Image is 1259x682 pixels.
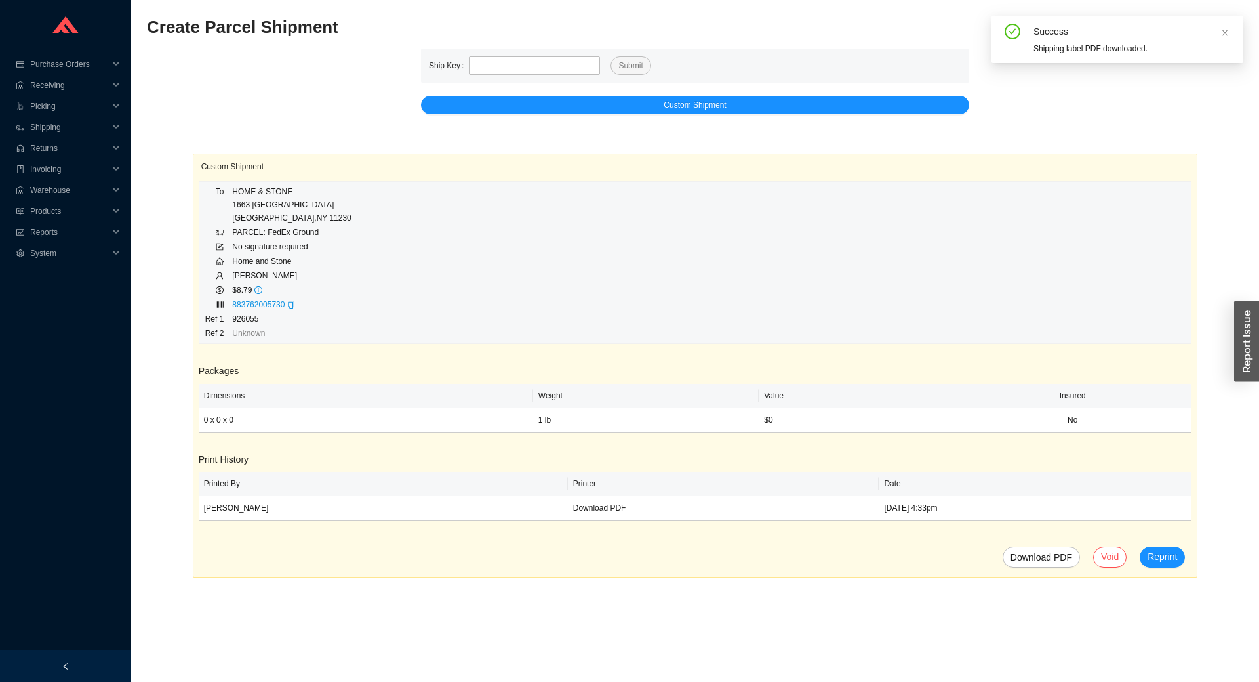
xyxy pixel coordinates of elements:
span: user [216,272,224,280]
h3: Print History [199,452,1192,467]
span: close [1221,29,1229,37]
td: [DATE] 4:33pm [879,496,1191,521]
span: setting [16,249,25,257]
th: Date [879,472,1191,496]
th: Value [759,384,953,408]
a: Download PDF [1003,547,1080,568]
a: 883762005730 [232,300,285,309]
td: To [205,184,232,225]
td: [PERSON_NAME] [231,268,351,283]
td: $0 [759,408,953,433]
th: Dimensions [199,384,533,408]
td: Ref 2 [205,326,232,341]
span: dollar [216,286,224,294]
span: Products [30,201,109,222]
td: 1 lb [533,408,759,433]
span: check-circle [1005,24,1020,42]
th: Weight [533,384,759,408]
span: Picking [30,96,109,117]
span: form [216,243,224,251]
button: Reprint [1140,547,1185,568]
span: System [30,243,109,264]
td: Home and Stone [231,254,351,268]
td: No signature required [231,240,351,254]
td: $8.79 [231,283,351,297]
div: Shipping label PDF downloaded. [1033,42,1233,55]
td: PARCEL: FedEx Ground [231,225,351,240]
span: info-circle [254,286,262,294]
span: left [62,662,70,670]
span: Shipping [30,117,109,138]
button: Custom Shipment [421,96,969,114]
td: No [953,408,1191,433]
span: Purchase Orders [30,54,109,75]
span: customer-service [16,144,25,152]
td: 926055 [231,312,351,326]
span: home [216,257,224,265]
button: Void [1093,547,1127,568]
span: Reports [30,222,109,243]
td: Download PDF [568,496,879,521]
td: 0 x 0 x 0 [199,408,533,433]
span: read [16,207,25,215]
span: Void [1101,549,1119,565]
span: Receiving [30,75,109,96]
span: Invoicing [30,159,109,180]
span: Reprint [1148,549,1177,565]
th: Insured [953,384,1191,408]
div: HOME & STONE 1663 [GEOGRAPHIC_DATA] [GEOGRAPHIC_DATA] , NY 11230 [232,185,351,224]
h2: Create Parcel Shipment [147,16,969,39]
td: Ref 1 [205,312,232,326]
span: Warehouse [30,180,109,201]
button: Submit [610,56,650,75]
span: book [16,165,25,173]
div: Custom Shipment [201,154,1189,179]
div: Copy [287,298,295,311]
span: Download PDF [1010,547,1072,567]
h3: Packages [199,364,1192,379]
span: Custom Shipment [664,98,726,112]
label: Ship Key [429,56,469,75]
span: fund [16,228,25,236]
td: [PERSON_NAME] [199,496,568,521]
th: Printer [568,472,879,496]
td: Unknown [231,326,351,341]
span: credit-card [16,60,25,68]
span: copy [287,301,295,309]
span: Returns [30,138,109,159]
span: barcode [216,301,224,309]
th: Printed By [199,472,568,496]
div: Success [1033,24,1233,39]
